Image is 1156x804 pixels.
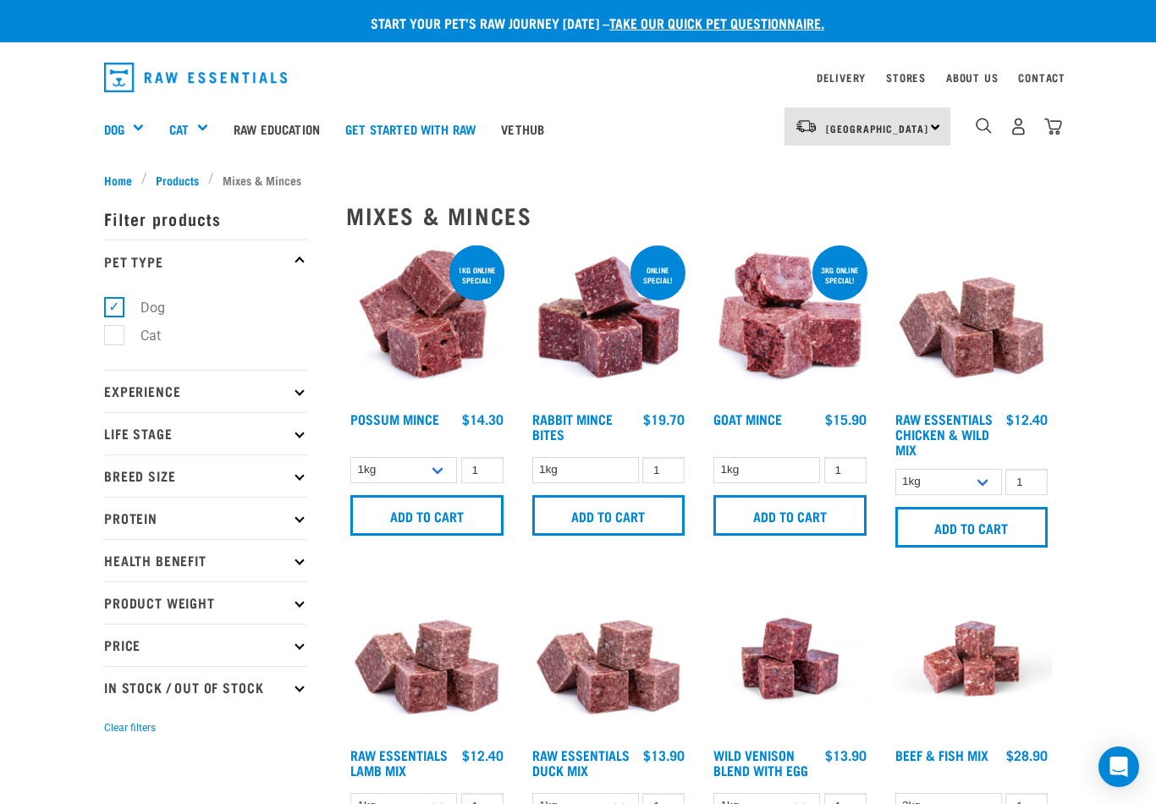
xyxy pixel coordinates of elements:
[104,412,307,454] p: Life Stage
[817,74,866,80] a: Delivery
[104,240,307,282] p: Pet Type
[709,242,871,404] img: 1077 Wild Goat Mince 01
[713,415,782,422] a: Goat Mince
[826,125,928,131] span: [GEOGRAPHIC_DATA]
[532,751,630,774] a: Raw Essentials Duck Mix
[104,119,124,139] a: Dog
[976,118,992,134] img: home-icon-1@2x.png
[713,495,867,536] input: Add to cart
[895,507,1049,548] input: Add to cart
[346,242,508,404] img: 1102 Possum Mince 01
[795,118,817,134] img: van-moving.png
[895,751,988,758] a: Beef & Fish Mix
[528,578,690,740] img: ?1041 RE Lamb Mix 01
[104,497,307,539] p: Protein
[713,751,808,774] a: Wild Venison Blend with Egg
[630,257,685,293] div: ONLINE SPECIAL!
[825,747,867,763] div: $13.90
[91,56,1065,99] nav: dropdown navigation
[104,63,287,92] img: Raw Essentials Logo
[104,171,141,189] a: Home
[462,747,504,763] div: $12.40
[113,325,168,346] label: Cat
[461,457,504,483] input: 1
[104,171,1052,189] nav: breadcrumbs
[1006,411,1048,427] div: $12.40
[643,747,685,763] div: $13.90
[825,411,867,427] div: $15.90
[333,95,488,162] a: Get started with Raw
[709,578,871,740] img: Venison Egg 1616
[350,415,439,422] a: Possum Mince
[350,495,504,536] input: Add to cart
[147,171,208,189] a: Products
[532,495,685,536] input: Add to cart
[462,411,504,427] div: $14.30
[346,578,508,740] img: ?1041 RE Lamb Mix 01
[642,457,685,483] input: 1
[886,74,926,80] a: Stores
[350,751,448,774] a: Raw Essentials Lamb Mix
[609,19,824,26] a: take our quick pet questionnaire.
[169,119,189,139] a: Cat
[891,242,1053,404] img: Pile Of Cubed Chicken Wild Meat Mix
[104,720,156,735] button: Clear filters
[891,578,1053,740] img: Beef Mackerel 1
[895,415,993,453] a: Raw Essentials Chicken & Wild Mix
[1018,74,1065,80] a: Contact
[104,370,307,412] p: Experience
[528,242,690,404] img: Whole Minced Rabbit Cubes 01
[346,202,1052,229] h2: Mixes & Minces
[946,74,998,80] a: About Us
[104,666,307,708] p: In Stock / Out Of Stock
[104,197,307,240] p: Filter products
[1005,469,1048,495] input: 1
[488,95,557,162] a: Vethub
[532,415,613,438] a: Rabbit Mince Bites
[824,457,867,483] input: 1
[156,171,199,189] span: Products
[104,581,307,624] p: Product Weight
[1044,118,1062,135] img: home-icon@2x.png
[113,297,172,318] label: Dog
[1006,747,1048,763] div: $28.90
[812,257,867,293] div: 3kg online special!
[643,411,685,427] div: $19.70
[104,539,307,581] p: Health Benefit
[449,257,504,293] div: 1kg online special!
[104,171,132,189] span: Home
[221,95,333,162] a: Raw Education
[104,454,307,497] p: Breed Size
[1010,118,1027,135] img: user.png
[1098,746,1139,787] div: Open Intercom Messenger
[104,624,307,666] p: Price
